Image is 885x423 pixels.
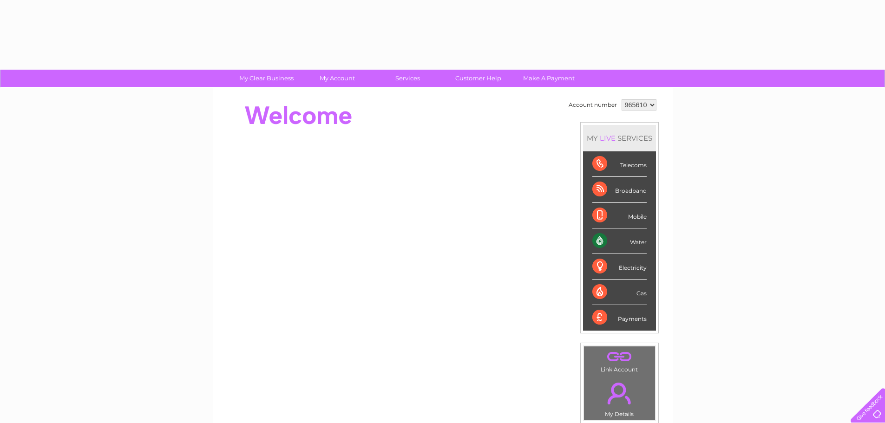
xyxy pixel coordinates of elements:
[440,70,517,87] a: Customer Help
[583,346,656,375] td: Link Account
[566,97,619,113] td: Account number
[592,305,647,330] div: Payments
[592,151,647,177] div: Telecoms
[592,177,647,202] div: Broadband
[586,377,653,410] a: .
[369,70,446,87] a: Services
[228,70,305,87] a: My Clear Business
[586,349,653,365] a: .
[583,375,656,420] td: My Details
[583,125,656,151] div: MY SERVICES
[592,203,647,228] div: Mobile
[592,228,647,254] div: Water
[511,70,587,87] a: Make A Payment
[592,254,647,280] div: Electricity
[592,280,647,305] div: Gas
[299,70,375,87] a: My Account
[598,134,617,143] div: LIVE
